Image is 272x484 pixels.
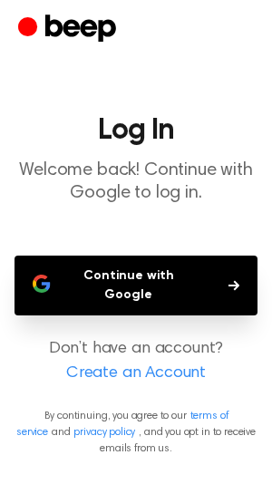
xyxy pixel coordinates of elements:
[15,160,257,205] p: Welcome back! Continue with Google to log in.
[15,408,257,457] p: By continuing, you agree to our and , and you opt in to receive emails from us.
[73,427,135,438] a: privacy policy
[15,256,257,315] button: Continue with Google
[15,116,257,145] h1: Log In
[15,337,257,386] p: Don’t have an account?
[18,12,121,47] a: Beep
[18,362,254,386] a: Create an Account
